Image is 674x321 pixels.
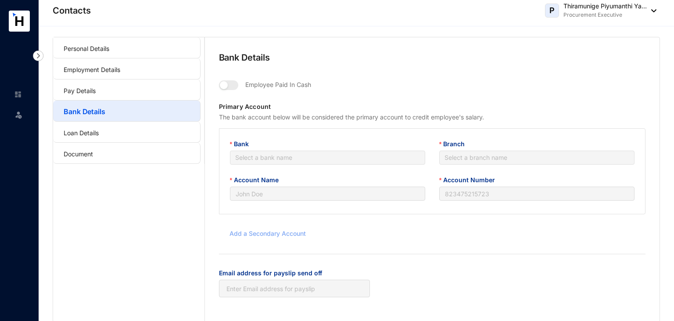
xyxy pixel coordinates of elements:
label: Account Name [230,175,285,185]
p: Employee Paid In Cash [238,78,311,102]
a: Personal Details [64,45,109,52]
li: Home [7,86,28,103]
p: Contacts [53,4,91,17]
button: Add a Secondary Account [219,225,313,242]
p: Bank Details [219,51,521,78]
input: Account Number [439,187,635,201]
input: Bank [235,151,420,164]
img: home-unselected.a29eae3204392db15eaf.svg [14,90,22,98]
label: Branch [439,139,471,149]
a: Loan Details [64,129,99,137]
img: leave-unselected.2934df6273408c3f84d9.svg [14,110,23,119]
p: Primary Account [219,102,646,113]
input: Branch [445,151,629,164]
label: Account Number [439,175,501,185]
img: nav-icon-right.af6afadce00d159da59955279c43614e.svg [33,50,43,61]
input: Email address for payslip send off [219,280,370,297]
p: Thiramunige Piyumanthi Ya... [563,2,647,11]
a: Document [64,150,93,158]
label: Bank [230,139,255,149]
a: Pay Details [64,87,96,94]
span: P [549,7,555,14]
p: Procurement Executive [563,11,647,19]
img: dropdown-black.8e83cc76930a90b1a4fdb6d089b7bf3a.svg [647,9,656,12]
label: Email address for payslip send off [219,268,328,278]
a: Bank Details [64,107,105,116]
input: Account Name [230,187,425,201]
a: Employment Details [64,66,120,73]
p: The bank account below will be considered the primary account to credit employee's salary. [219,113,646,128]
